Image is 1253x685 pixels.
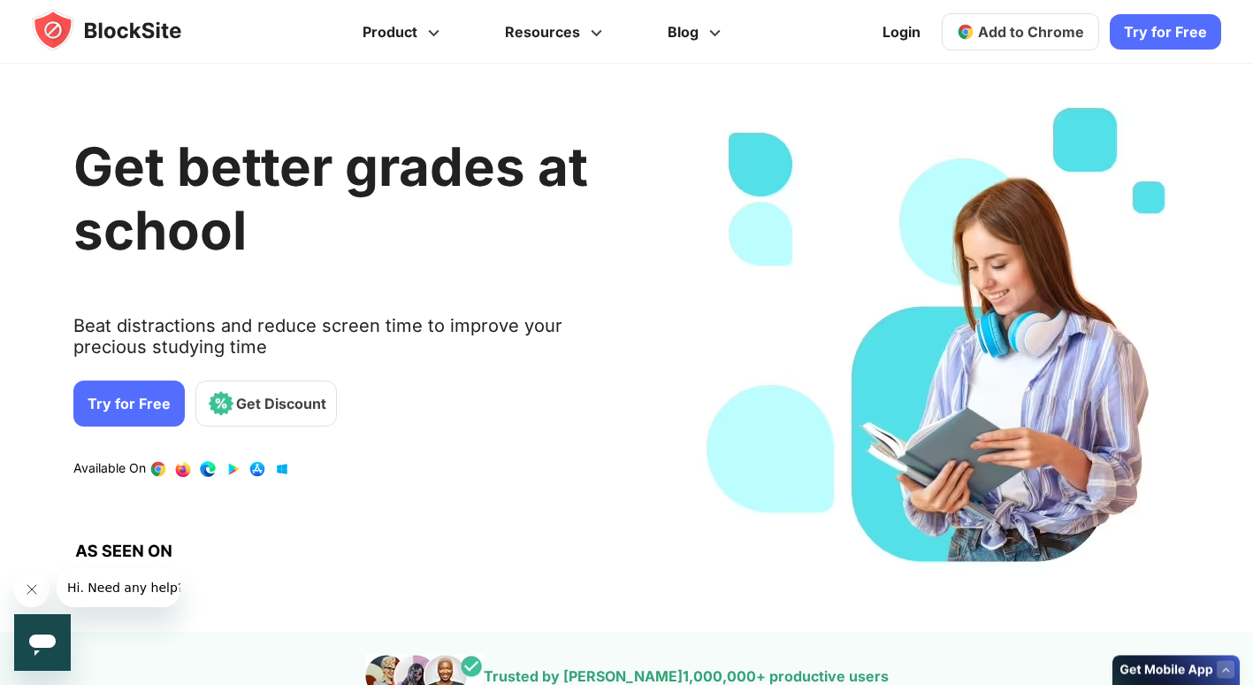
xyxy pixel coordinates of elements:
[978,23,1084,41] span: Add to Chrome
[195,381,336,427] a: Get Discount
[73,381,185,427] a: Try for Free
[1110,14,1221,50] a: Try for Free
[73,315,638,372] text: Beat distractions and reduce screen time to improve your precious studying time
[957,23,974,41] img: chrome-icon.svg
[14,614,71,671] iframe: Button to launch messaging window
[73,460,146,478] text: Available On
[942,13,1099,50] a: Add to Chrome
[872,11,931,53] a: Login
[14,572,50,607] iframe: Close message
[11,12,127,27] span: Hi. Need any help?
[73,135,638,262] h2: Get better grades at school
[57,568,180,607] iframe: Message from company
[32,9,216,51] img: blocksite-icon.5d769676.svg
[484,667,889,685] text: Trusted by [PERSON_NAME] + productive users
[683,667,756,685] span: 1,000,000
